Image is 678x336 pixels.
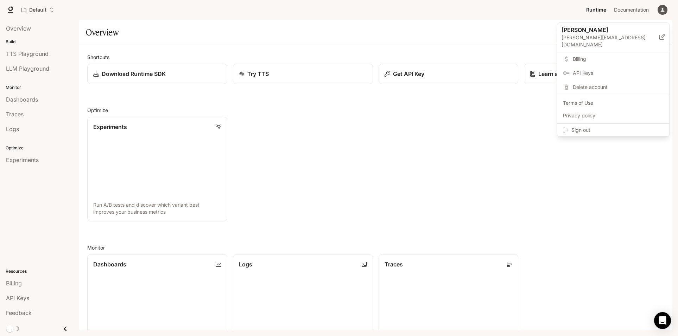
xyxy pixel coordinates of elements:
div: Delete account [559,81,668,93]
div: [PERSON_NAME][PERSON_NAME][EMAIL_ADDRESS][DOMAIN_NAME] [557,23,669,51]
div: Sign out [557,124,669,136]
span: Privacy policy [563,112,664,119]
a: Billing [559,53,668,65]
a: Terms of Use [559,97,668,109]
a: API Keys [559,67,668,79]
span: Delete account [573,84,664,91]
span: Terms of Use [563,99,664,106]
span: Sign out [571,127,664,134]
span: Billing [573,56,664,63]
p: [PERSON_NAME] [562,26,648,34]
a: Privacy policy [559,109,668,122]
span: API Keys [573,70,664,77]
p: [PERSON_NAME][EMAIL_ADDRESS][DOMAIN_NAME] [562,34,659,48]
